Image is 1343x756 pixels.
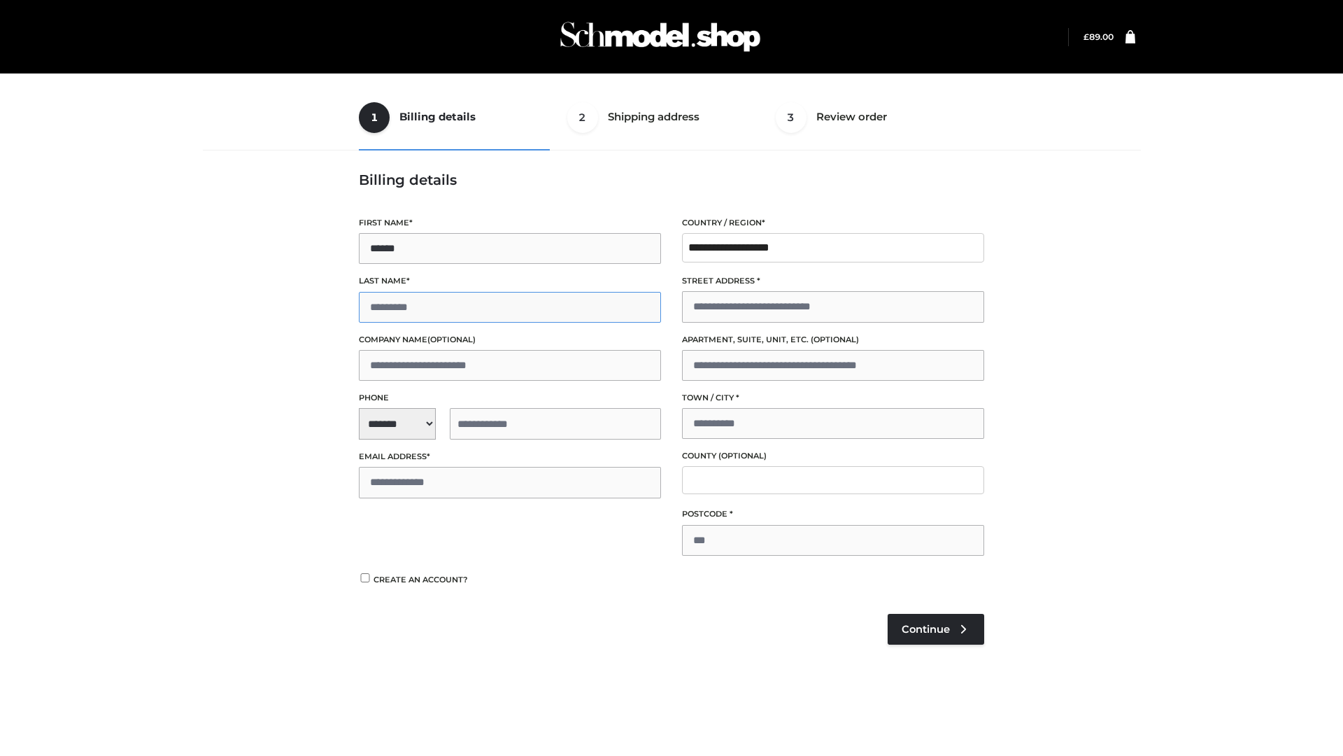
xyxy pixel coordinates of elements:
label: Company name [359,333,661,346]
span: Create an account? [374,575,468,584]
label: Street address [682,274,984,288]
label: County [682,449,984,463]
span: £ [1083,31,1089,42]
span: Continue [902,623,950,636]
bdi: 89.00 [1083,31,1114,42]
img: Schmodel Admin 964 [555,9,765,64]
input: Create an account? [359,573,371,582]
label: Phone [359,391,661,405]
label: First name [359,216,661,230]
span: (optional) [718,451,767,461]
label: Apartment, suite, unit, etc. [682,333,984,346]
label: Country / Region [682,216,984,230]
a: £89.00 [1083,31,1114,42]
h3: Billing details [359,171,984,188]
a: Continue [888,614,984,645]
label: Last name [359,274,661,288]
label: Postcode [682,507,984,521]
label: Email address [359,450,661,463]
span: (optional) [427,335,476,344]
span: (optional) [811,335,859,344]
label: Town / City [682,391,984,405]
